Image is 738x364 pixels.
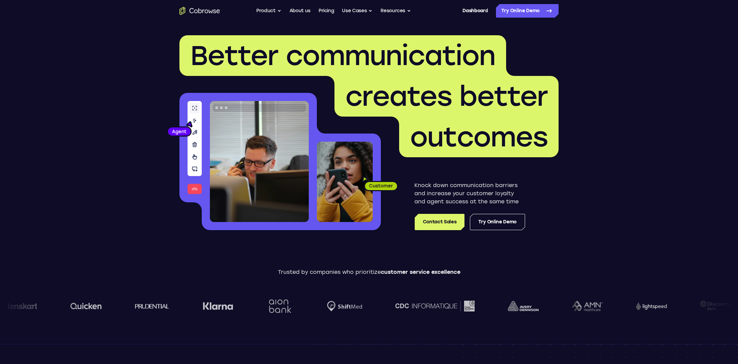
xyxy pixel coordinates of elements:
img: AMN Healthcare [571,301,602,311]
span: outcomes [410,121,548,153]
span: customer service excellence [381,269,460,275]
button: Use Cases [342,4,372,18]
a: Pricing [319,4,334,18]
img: Aion Bank [265,292,293,320]
span: creates better [345,80,548,113]
img: A customer support agent talking on the phone [210,101,309,222]
img: A customer holding their phone [317,142,373,222]
img: Shiftmed [326,301,361,311]
a: Go to the home page [179,7,220,15]
a: About us [289,4,310,18]
img: quicken [70,301,101,311]
img: Lightspeed [635,302,666,309]
img: prudential [134,303,169,309]
img: CDC Informatique [395,301,474,311]
a: Dashboard [462,4,488,18]
img: Klarna [202,302,232,310]
a: Try Online Demo [470,214,525,230]
button: Product [256,4,281,18]
button: Resources [381,4,411,18]
span: Better communication [190,39,495,72]
p: Knock down communication barriers and increase your customer loyalty and agent success at the sam... [414,181,525,206]
a: Contact Sales [415,214,464,230]
a: Try Online Demo [496,4,559,18]
img: avery-dennison [507,301,538,311]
